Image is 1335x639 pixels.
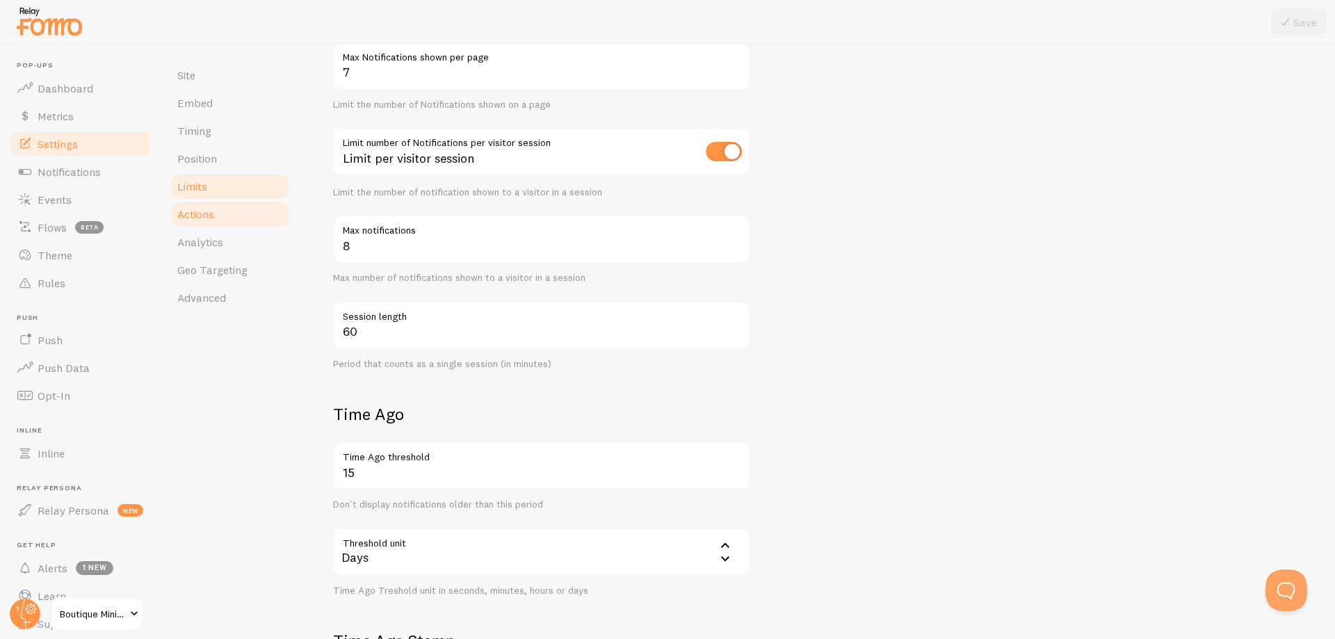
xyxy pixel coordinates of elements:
a: Learn [8,582,152,610]
a: Notifications [8,158,152,186]
div: Time Ago Treshold unit in seconds, minutes, hours or days [333,585,750,597]
a: Settings [8,130,152,158]
a: Position [169,145,291,172]
span: Push [38,333,63,347]
label: Session length [333,301,750,325]
a: Advanced [169,284,291,312]
a: Dashboard [8,74,152,102]
span: Flows [38,220,67,234]
span: Learn [38,589,66,603]
a: Events [8,186,152,213]
a: Analytics [169,228,291,256]
div: Max number of notifications shown to a visitor in a session [333,272,750,284]
h2: Time Ago [333,403,750,425]
span: Settings [38,137,78,151]
a: Flows beta [8,213,152,241]
a: Alerts 1 new [8,554,152,582]
a: Push [8,326,152,354]
span: Events [38,193,72,207]
span: Analytics [177,235,223,249]
label: Max Notifications shown per page [333,42,750,65]
span: Actions [177,207,214,221]
div: Don't display notifications older than this period [333,499,750,511]
span: Advanced [177,291,226,305]
iframe: Help Scout Beacon - Open [1265,569,1307,611]
span: Inline [17,426,152,435]
span: Theme [38,248,72,262]
a: Push Data [8,354,152,382]
span: Site [177,68,195,82]
span: Alerts [38,561,67,575]
span: 1 new [76,561,113,575]
div: Limit per visitor session [333,127,750,178]
div: Limit the number of Notifications shown on a page [333,99,750,111]
img: fomo-relay-logo-orange.svg [15,3,84,39]
a: Theme [8,241,152,269]
a: Site [169,61,291,89]
span: Metrics [38,109,74,123]
a: Rules [8,269,152,297]
input: 5 [333,215,750,264]
span: beta [75,221,104,234]
span: Opt-In [38,389,70,403]
a: Geo Targeting [169,256,291,284]
span: Dashboard [38,81,93,95]
span: Push Data [38,361,90,375]
span: Notifications [38,165,101,179]
span: Relay Persona [17,484,152,493]
a: Relay Persona new [8,496,152,524]
a: Boutique Minimaliste [50,597,144,631]
label: Time Ago threshold [333,442,750,465]
div: Days [333,528,750,576]
span: Geo Targeting [177,263,248,277]
span: Rules [38,276,65,290]
a: Metrics [8,102,152,130]
label: Max notifications [333,215,750,238]
span: Push [17,314,152,323]
span: Get Help [17,541,152,550]
span: Boutique Minimaliste [60,606,126,622]
a: Embed [169,89,291,117]
span: Pop-ups [17,61,152,70]
span: Limits [177,179,207,193]
a: Opt-In [8,382,152,410]
span: new [118,504,143,517]
span: Position [177,152,217,165]
span: Inline [38,446,65,460]
span: Timing [177,124,211,138]
div: Limit the number of notification shown to a visitor in a session [333,186,750,199]
a: Limits [169,172,291,200]
a: Inline [8,439,152,467]
a: Timing [169,117,291,145]
div: Period that counts as a single session (in minutes) [333,358,750,371]
a: Actions [169,200,291,228]
span: Relay Persona [38,503,109,517]
span: Embed [177,96,213,110]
